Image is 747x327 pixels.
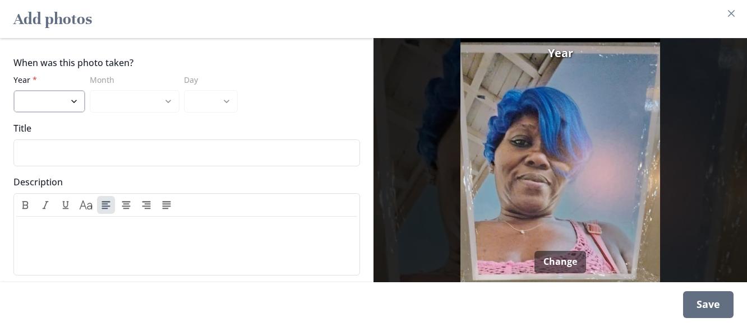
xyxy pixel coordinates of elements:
span: Year [548,45,573,62]
button: Align left [97,196,115,214]
button: Change [534,251,586,273]
button: Bold [16,196,34,214]
button: Close [722,4,740,22]
button: Italic [36,196,54,214]
select: Day [184,90,238,113]
button: Heading [77,196,95,214]
label: Year [13,74,79,86]
button: Align right [137,196,155,214]
button: Underline [57,196,75,214]
h2: Add photos [13,4,92,34]
img: Photo [378,38,743,282]
legend: When was this photo taken? [13,56,133,69]
label: Day [184,74,231,86]
button: Align justify [158,196,176,214]
div: Save [683,291,734,318]
label: Title [13,122,353,135]
label: Month [90,74,173,86]
button: Align center [117,196,135,214]
label: Description [13,175,353,189]
select: Month [90,90,179,113]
